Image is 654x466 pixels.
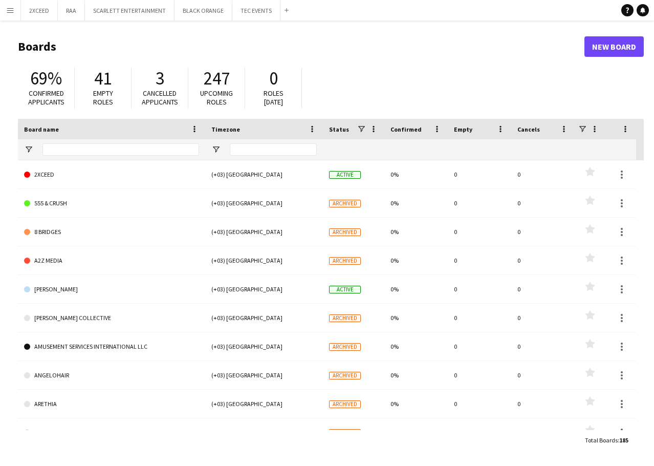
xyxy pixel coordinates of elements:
[264,89,284,107] span: Roles [DATE]
[511,275,575,303] div: 0
[18,39,584,54] h1: Boards
[269,67,278,90] span: 0
[205,390,323,418] div: (+03) [GEOGRAPHIC_DATA]
[448,160,511,188] div: 0
[329,429,361,437] span: Archived
[232,1,280,20] button: TEC EVENTS
[511,189,575,217] div: 0
[511,246,575,274] div: 0
[384,246,448,274] div: 0%
[448,275,511,303] div: 0
[205,218,323,246] div: (+03) [GEOGRAPHIC_DATA]
[24,246,199,275] a: A2Z MEDIA
[511,361,575,389] div: 0
[21,1,58,20] button: 2XCEED
[584,36,644,57] a: New Board
[384,361,448,389] div: 0%
[448,361,511,389] div: 0
[175,1,232,20] button: BLACK ORANGE
[448,218,511,246] div: 0
[511,390,575,418] div: 0
[24,418,199,447] a: AruVR
[24,125,59,133] span: Board name
[205,332,323,361] div: (+03) [GEOGRAPHIC_DATA]
[329,171,361,179] span: Active
[448,246,511,274] div: 0
[24,361,199,390] a: ANGELOHAIR
[329,200,361,207] span: Archived
[205,160,323,188] div: (+03) [GEOGRAPHIC_DATA]
[329,400,361,408] span: Archived
[448,418,511,447] div: 0
[390,125,422,133] span: Confirmed
[511,418,575,447] div: 0
[24,189,199,218] a: 555 & CRUSH
[24,275,199,304] a: [PERSON_NAME]
[329,257,361,265] span: Archived
[204,67,230,90] span: 247
[205,304,323,332] div: (+03) [GEOGRAPHIC_DATA]
[384,189,448,217] div: 0%
[329,343,361,351] span: Archived
[142,89,178,107] span: Cancelled applicants
[58,1,85,20] button: RAA
[205,246,323,274] div: (+03) [GEOGRAPHIC_DATA]
[511,218,575,246] div: 0
[384,332,448,361] div: 0%
[205,361,323,389] div: (+03) [GEOGRAPHIC_DATA]
[230,143,317,156] input: Timezone Filter Input
[24,390,199,418] a: ARETHIA
[205,275,323,303] div: (+03) [GEOGRAPHIC_DATA]
[384,304,448,332] div: 0%
[205,189,323,217] div: (+03) [GEOGRAPHIC_DATA]
[30,67,62,90] span: 69%
[448,189,511,217] div: 0
[85,1,175,20] button: SCARLETT ENTERTAINMENT
[384,218,448,246] div: 0%
[517,125,540,133] span: Cancels
[454,125,472,133] span: Empty
[585,436,618,444] span: Total Boards
[24,145,33,154] button: Open Filter Menu
[384,160,448,188] div: 0%
[511,160,575,188] div: 0
[24,218,199,246] a: 8 BRIDGES
[200,89,233,107] span: Upcoming roles
[156,67,164,90] span: 3
[24,332,199,361] a: AMUSEMENT SERVICES INTERNATIONAL LLC
[329,314,361,322] span: Archived
[329,125,349,133] span: Status
[329,372,361,379] span: Archived
[211,145,221,154] button: Open Filter Menu
[384,418,448,447] div: 0%
[24,160,199,189] a: 2XCEED
[329,228,361,236] span: Archived
[585,430,628,450] div: :
[28,89,64,107] span: Confirmed applicants
[511,304,575,332] div: 0
[205,418,323,447] div: (+03) [GEOGRAPHIC_DATA]
[24,304,199,332] a: [PERSON_NAME] COLLECTIVE
[511,332,575,361] div: 0
[448,390,511,418] div: 0
[211,125,240,133] span: Timezone
[384,390,448,418] div: 0%
[619,436,628,444] span: 185
[384,275,448,303] div: 0%
[448,304,511,332] div: 0
[329,286,361,293] span: Active
[448,332,511,361] div: 0
[42,143,199,156] input: Board name Filter Input
[93,89,113,107] span: Empty roles
[94,67,112,90] span: 41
